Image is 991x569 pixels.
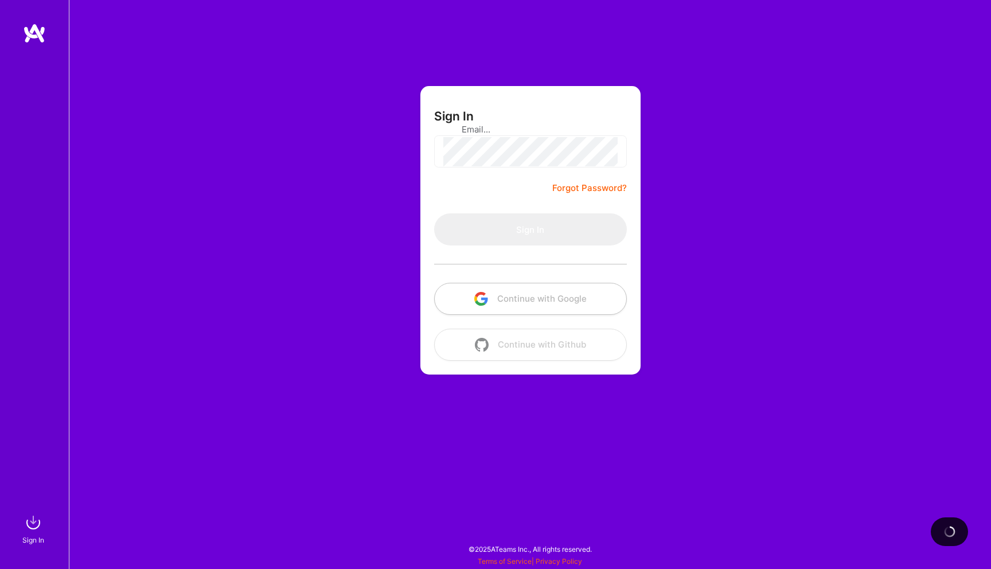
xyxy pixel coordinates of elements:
div: © 2025 ATeams Inc., All rights reserved. [69,535,991,563]
img: icon [474,292,488,306]
button: Sign In [434,213,627,245]
div: Sign In [22,534,44,546]
a: sign inSign In [24,511,45,546]
img: icon [475,338,489,352]
input: Email... [462,115,599,144]
img: sign in [22,511,45,534]
button: Continue with Github [434,329,627,361]
a: Privacy Policy [536,557,582,566]
a: Forgot Password? [552,181,627,195]
button: Continue with Google [434,283,627,315]
a: Terms of Service [478,557,532,566]
img: logo [23,23,46,44]
h3: Sign In [434,109,474,123]
span: | [478,557,582,566]
img: loading [942,524,958,540]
